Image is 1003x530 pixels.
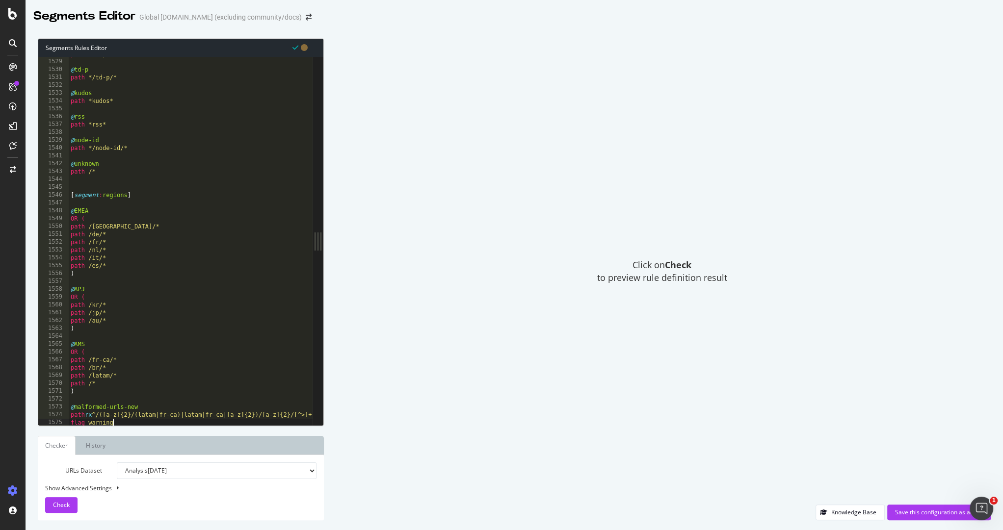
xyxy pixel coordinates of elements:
div: 1564 [38,332,69,340]
div: 1572 [38,395,69,403]
div: 1535 [38,105,69,113]
div: 1560 [38,301,69,309]
div: 1554 [38,254,69,262]
div: 1553 [38,246,69,254]
div: 1558 [38,285,69,293]
div: 1545 [38,183,69,191]
div: Global [DOMAIN_NAME] (excluding community/docs) [139,12,302,22]
div: 1563 [38,325,69,332]
div: 1548 [38,207,69,215]
div: 1571 [38,387,69,395]
div: 1555 [38,262,69,270]
div: Segments Rules Editor [38,39,323,57]
div: 1538 [38,128,69,136]
iframe: Intercom live chat [970,497,993,520]
div: Segments Editor [33,8,135,25]
span: Click on to preview rule definition result [597,259,727,284]
button: Save this configuration as active [887,505,991,520]
div: 1542 [38,160,69,168]
div: 1544 [38,176,69,183]
div: 1531 [38,74,69,81]
div: 1569 [38,372,69,379]
div: 1559 [38,293,69,301]
div: 1552 [38,238,69,246]
div: 1529 [38,58,69,66]
div: 1536 [38,113,69,121]
div: 1570 [38,379,69,387]
button: Knowledge Base [816,505,885,520]
div: 1546 [38,191,69,199]
div: 1574 [38,411,69,419]
span: Syntax is valid [292,43,298,52]
div: 1539 [38,136,69,144]
div: 1543 [38,168,69,176]
div: Show Advanced Settings [38,484,309,492]
button: Check [45,497,78,513]
strong: Check [665,259,691,271]
div: 1573 [38,403,69,411]
div: 1575 [38,419,69,427]
div: 1550 [38,223,69,230]
span: You have unsaved modifications [301,43,308,52]
div: arrow-right-arrow-left [306,14,312,21]
div: 1530 [38,66,69,74]
div: 1556 [38,270,69,278]
div: 1549 [38,215,69,223]
span: 1 [990,497,998,505]
div: 1533 [38,89,69,97]
div: 1568 [38,364,69,372]
label: URLs Dataset [38,462,109,479]
div: 1561 [38,309,69,317]
div: Save this configuration as active [895,508,983,516]
div: Knowledge Base [831,508,876,516]
div: 1534 [38,97,69,105]
a: Knowledge Base [816,508,885,516]
div: 1562 [38,317,69,325]
div: 1541 [38,152,69,160]
div: 1532 [38,81,69,89]
a: Checker [38,436,76,455]
a: History [78,436,113,455]
div: 1567 [38,356,69,364]
span: Check [53,501,70,509]
div: 1566 [38,348,69,356]
div: 1547 [38,199,69,207]
div: 1540 [38,144,69,152]
div: 1565 [38,340,69,348]
div: 1551 [38,230,69,238]
div: 1537 [38,121,69,128]
div: 1557 [38,278,69,285]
